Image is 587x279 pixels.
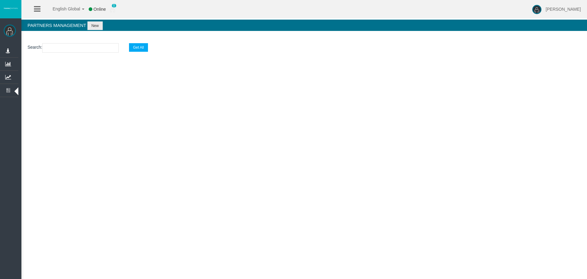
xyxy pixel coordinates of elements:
button: Get All [129,43,148,52]
button: New [87,21,103,30]
span: Online [94,7,106,12]
img: user_small.png [110,6,115,13]
span: English Global [45,6,80,11]
img: logo.svg [3,7,18,9]
span: 0 [112,4,116,8]
span: [PERSON_NAME] [546,7,581,12]
span: Partners Management [28,23,86,28]
label: Search [28,44,41,51]
img: user-image [532,5,541,14]
p: : [28,43,581,53]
